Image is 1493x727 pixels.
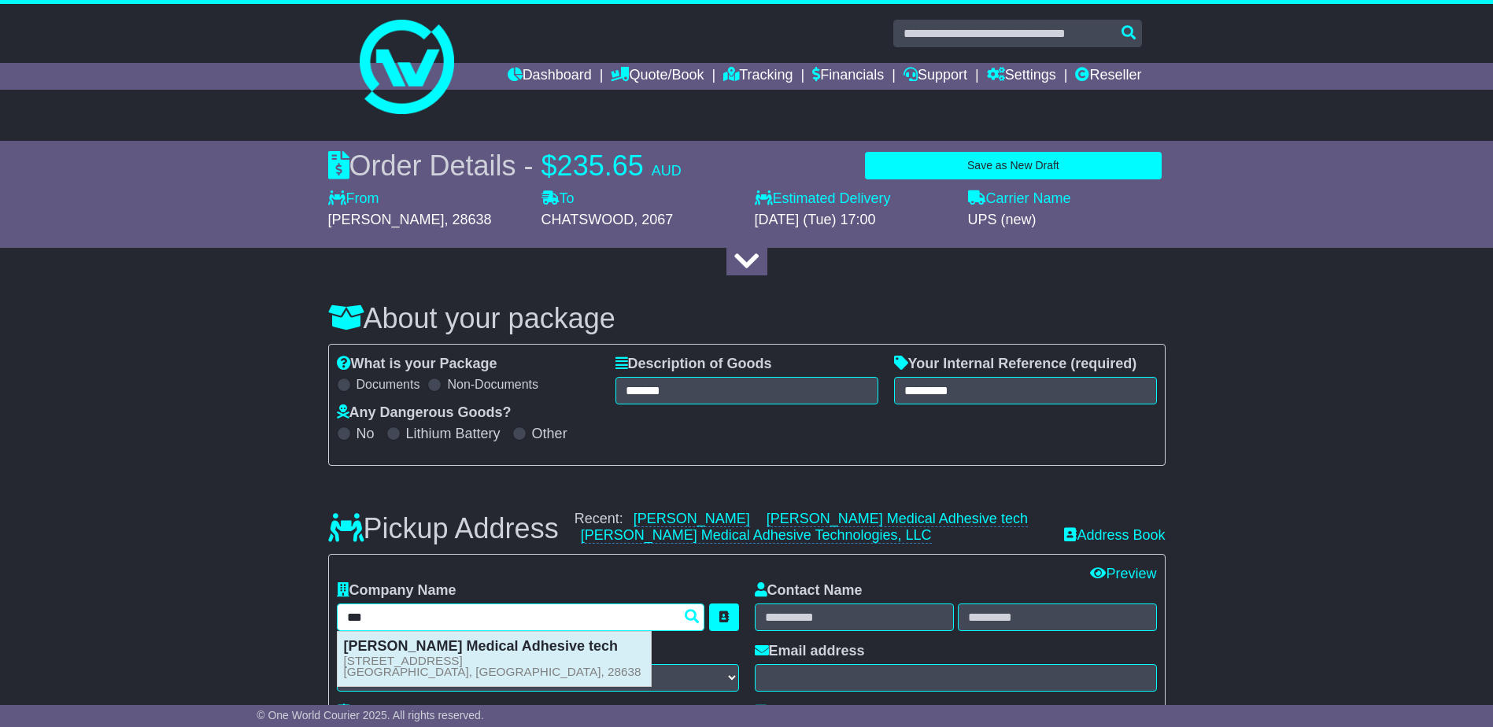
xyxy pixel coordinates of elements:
[541,149,557,182] span: $
[357,377,420,392] label: Documents
[755,190,952,208] label: Estimated Delivery
[634,511,750,527] a: [PERSON_NAME]
[337,404,512,422] label: Any Dangerous Goods?
[894,356,1137,373] label: Your Internal Reference (required)
[541,190,575,208] label: To
[611,63,704,90] a: Quote/Book
[328,190,379,208] label: From
[755,703,811,721] label: Phone
[1075,63,1141,90] a: Reseller
[337,356,497,373] label: What is your Package
[904,63,967,90] a: Support
[1090,566,1156,581] a: Preview
[812,63,884,90] a: Financials
[328,513,559,544] h3: Pickup Address
[257,709,484,721] span: © One World Courier 2025. All rights reserved.
[652,163,682,179] span: AUD
[575,511,1049,544] div: Recent:
[447,377,538,392] label: Non-Documents
[755,643,865,660] label: Email address
[532,426,567,443] label: Other
[634,212,673,227] span: , 2067
[328,149,682,183] div: Order Details -
[445,212,492,227] span: , 28638
[968,190,1071,208] label: Carrier Name
[1064,527,1165,544] a: Address Book
[344,638,618,654] strong: [PERSON_NAME] Medical Adhesive tech
[508,63,592,90] a: Dashboard
[968,212,1166,229] div: UPS (new)
[581,527,932,544] a: [PERSON_NAME] Medical Adhesive Technologies, LLC
[767,511,1028,527] a: [PERSON_NAME] Medical Adhesive tech
[337,582,456,600] label: Company Name
[987,63,1056,90] a: Settings
[755,212,952,229] div: [DATE] (Tue) 17:00
[615,356,772,373] label: Description of Goods
[541,212,634,227] span: CHATSWOOD
[344,655,641,677] small: [STREET_ADDRESS] [GEOGRAPHIC_DATA], [GEOGRAPHIC_DATA], 28638
[557,149,644,182] span: 235.65
[406,426,501,443] label: Lithium Battery
[357,426,375,443] label: No
[328,212,445,227] span: [PERSON_NAME]
[755,582,863,600] label: Contact Name
[723,63,793,90] a: Tracking
[337,703,453,721] label: Address Line 1
[865,152,1161,179] button: Save as New Draft
[328,303,1166,334] h3: About your package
